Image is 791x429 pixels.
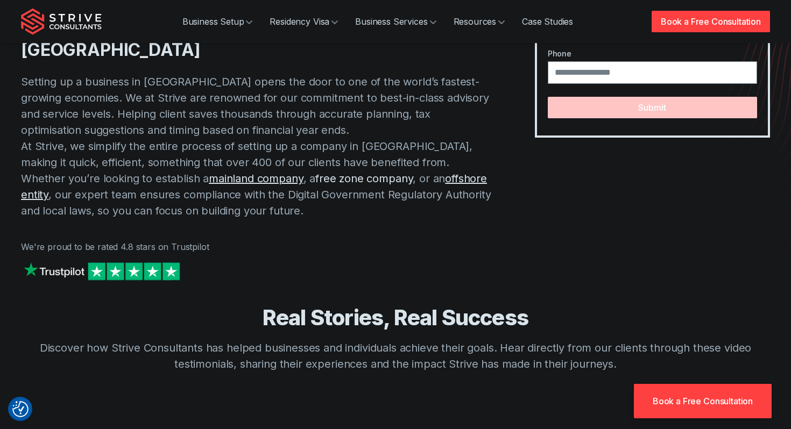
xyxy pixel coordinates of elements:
[548,48,757,59] label: Phone
[21,260,182,283] img: Strive on Trustpilot
[12,401,29,417] button: Consent Preferences
[445,11,514,32] a: Resources
[21,74,492,219] p: Setting up a business in [GEOGRAPHIC_DATA] opens the door to one of the world’s fastest-growing e...
[21,340,770,372] p: Discover how Strive Consultants has helped businesses and individuals achieve their goals. Hear d...
[347,11,444,32] a: Business Services
[513,11,582,32] a: Case Studies
[174,11,262,32] a: Business Setup
[315,172,413,185] a: free zone company
[652,11,770,32] a: Book a Free Consultation
[21,240,492,253] p: We're proud to be rated 4.8 stars on Trustpilot
[261,11,347,32] a: Residency Visa
[548,97,757,118] button: Submit
[21,304,770,331] h3: Real Stories, Real Success
[209,172,303,185] a: mainland company
[634,384,772,418] a: Book a Free Consultation
[12,401,29,417] img: Revisit consent button
[21,8,102,35] img: Strive Consultants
